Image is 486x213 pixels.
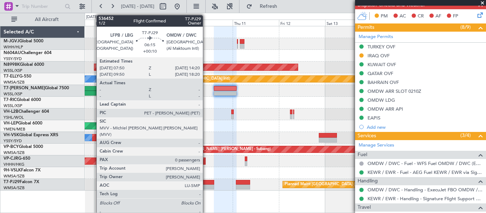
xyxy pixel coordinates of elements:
a: VH-LEPGlobal 6000 [4,121,42,126]
a: N604AUChallenger 604 [4,51,52,55]
span: 9H-VSLK [4,168,21,172]
a: Manage Permits [359,33,393,41]
div: IRAQ OVF [368,53,390,59]
a: VH-L2BChallenger 604 [4,110,49,114]
div: Unplanned Maint [GEOGRAPHIC_DATA] (Sultan [PERSON_NAME] [PERSON_NAME] - Subang) [100,144,271,155]
div: BAHRAIN OVF [368,79,399,85]
span: M-JGVJ [4,39,19,43]
span: (3/4) [460,132,471,139]
a: VHHH/HKG [4,162,25,167]
a: VP-CJRG-650 [4,156,30,161]
a: 9H-VSLKFalcon 7X [4,168,41,172]
span: VH-LEP [4,121,18,126]
span: [DATE] - [DATE] [121,3,154,10]
a: VH-VSKGlobal Express XRS [4,133,58,137]
input: Trip Number [22,1,63,12]
span: VH-VSK [4,133,19,137]
a: Manage Services [359,142,394,149]
div: Thu 11 [233,20,279,26]
a: M-JGVJGlobal 5000 [4,39,43,43]
div: Sat 13 [325,20,371,26]
span: Handling [358,177,378,185]
a: T7-[PERSON_NAME]Global 7500 [4,86,69,90]
span: VP-CJR [4,156,18,161]
div: Tue 9 [141,20,187,26]
a: WMSA/SZB [4,185,25,191]
span: (8/9) [460,23,471,31]
span: Fuel [358,151,367,159]
span: PM [381,13,388,20]
div: [DATE] [86,14,98,20]
div: Planned Maint [GEOGRAPHIC_DATA] (Seletar) [96,62,180,73]
span: Refresh [254,4,284,9]
span: AF [435,13,441,20]
div: EAPIS [368,115,380,121]
div: KUWAIT OVF [368,62,396,68]
span: T7-RIC [4,98,17,102]
div: OMDW ARR API [368,106,403,112]
div: Fri 12 [279,20,325,26]
a: YSHL/WOL [4,115,24,120]
button: Refresh [243,1,286,12]
span: Services [358,132,376,140]
a: T7-PJ29Falcon 7X [4,180,39,184]
div: Mon 8 [94,20,141,26]
span: T7-ELLY [4,74,19,79]
div: OMDW LDG [368,97,395,103]
div: Add new [367,124,482,130]
a: WIHH/HLP [4,44,23,50]
a: VP-BCYGlobal 5000 [4,145,43,149]
a: YMEN/MEB [4,127,25,132]
a: OMDW / DWC - Fuel - WFS Fuel OMDW / DWC (EJ Asia Only) [368,160,482,166]
span: VP-BCY [4,145,19,149]
span: Permits [358,23,374,32]
span: VH-L2B [4,110,19,114]
div: TURKEY OVF [368,44,395,50]
span: T7-PJ29 [4,180,20,184]
a: YSSY/SYD [4,138,22,144]
a: T7-RICGlobal 6000 [4,98,41,102]
a: N8998KGlobal 6000 [4,63,44,67]
div: Planned Maint [GEOGRAPHIC_DATA] ([GEOGRAPHIC_DATA] Intl) [111,74,230,84]
span: CR [418,13,424,20]
span: Travel [358,203,371,212]
a: OMDW / DWC - Handling - ExecuJet FBO OMDW / DWC [368,187,482,193]
div: Wed 10 [187,20,233,26]
span: N604AU [4,51,21,55]
button: All Aircraft [8,14,77,25]
a: WSSL/XSP [4,68,22,73]
div: OMDW ARR SLOT 0210Z [368,88,421,94]
a: YSSY/SYD [4,56,22,62]
span: FP [453,13,458,20]
a: WSSL/XSP [4,91,22,97]
a: KEWR / EWR - Handling - Signature Flight Support KEWR / EWR [368,196,482,202]
span: N8998K [4,63,20,67]
span: T7-[PERSON_NAME] [4,86,45,90]
span: AC [400,13,406,20]
span: All Aircraft [19,17,75,22]
a: WMSA/SZB [4,174,25,179]
a: KEWR / EWR - Fuel - AEG Fuel KEWR / EWR via Signature (EJ Asia Only) [368,169,482,175]
a: WMSA/SZB [4,150,25,155]
a: T7-ELLYG-550 [4,74,31,79]
a: WSSL/XSP [4,103,22,108]
a: WMSA/SZB [4,80,25,85]
div: QATAR OVF [368,70,393,76]
div: Planned Maint [GEOGRAPHIC_DATA] (Sultan [PERSON_NAME] [PERSON_NAME] - Subang) [285,179,450,190]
